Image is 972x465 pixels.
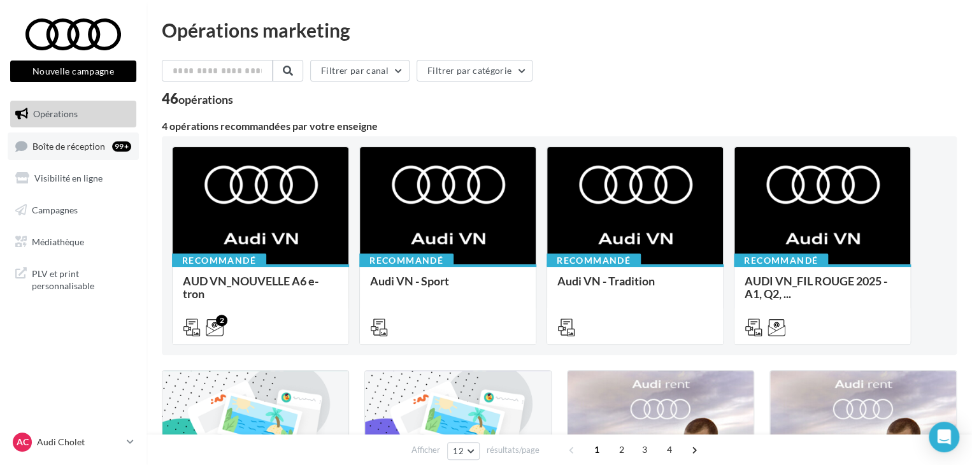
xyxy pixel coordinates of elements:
a: PLV et print personnalisable [8,260,139,297]
span: résultats/page [487,444,540,456]
div: Recommandé [172,254,266,268]
span: Afficher [411,444,440,456]
a: AC Audi Cholet [10,430,136,454]
span: Boîte de réception [32,140,105,151]
span: PLV et print personnalisable [32,265,131,292]
a: Campagnes [8,197,139,224]
span: 2 [611,440,632,460]
span: AUD VN_NOUVELLE A6 e-tron [183,274,318,301]
div: Open Intercom Messenger [929,422,959,452]
span: Audi VN - Sport [370,274,449,288]
span: Audi VN - Tradition [557,274,655,288]
div: 4 opérations recommandées par votre enseigne [162,121,957,131]
button: Filtrer par canal [310,60,410,82]
a: Visibilité en ligne [8,165,139,192]
div: Opérations marketing [162,20,957,39]
div: 2 [216,315,227,326]
div: Recommandé [734,254,828,268]
span: Campagnes [32,204,78,215]
button: 12 [447,442,480,460]
button: Nouvelle campagne [10,61,136,82]
div: Recommandé [359,254,454,268]
p: Audi Cholet [37,436,122,448]
span: 4 [659,440,680,460]
span: 12 [453,446,464,456]
div: 46 [162,92,233,106]
div: opérations [178,94,233,105]
div: Recommandé [547,254,641,268]
a: Boîte de réception99+ [8,132,139,160]
span: AUDI VN_FIL ROUGE 2025 - A1, Q2, ... [745,274,887,301]
a: Médiathèque [8,229,139,255]
span: Visibilité en ligne [34,173,103,183]
span: 1 [587,440,607,460]
a: Opérations [8,101,139,127]
span: 3 [634,440,655,460]
div: 99+ [112,141,131,152]
span: Médiathèque [32,236,84,247]
button: Filtrer par catégorie [417,60,532,82]
span: Opérations [33,108,78,119]
span: AC [17,436,29,448]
